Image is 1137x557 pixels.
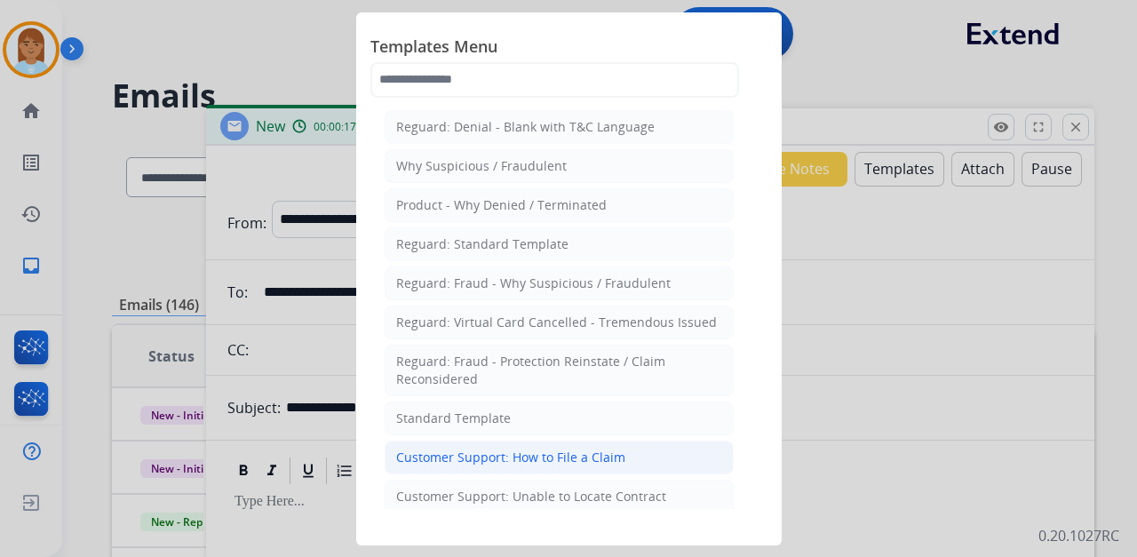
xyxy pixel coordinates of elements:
div: Reguard: Fraud - Protection Reinstate / Claim Reconsidered [396,353,722,388]
div: Reguard: Fraud - Why Suspicious / Fraudulent [396,275,671,292]
div: Reguard: Standard Template [396,235,568,253]
div: Product - Why Denied / Terminated [396,196,607,214]
div: Customer Support: Unable to Locate Contract [396,488,666,505]
div: Standard Template [396,410,511,427]
span: Templates Menu [370,34,767,62]
div: Reguard: Virtual Card Cancelled - Tremendous Issued [396,314,717,331]
div: Why Suspicious / Fraudulent [396,157,567,175]
div: Customer Support: How to File a Claim [396,449,625,466]
div: Reguard: Denial - Blank with T&C Language [396,118,655,136]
